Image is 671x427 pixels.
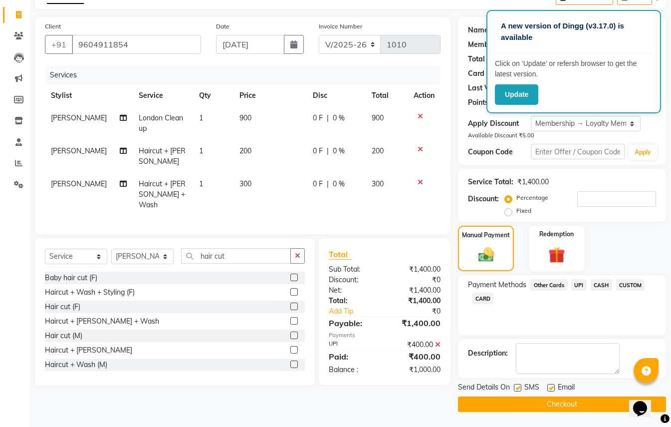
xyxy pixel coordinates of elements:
span: [PERSON_NAME] [51,146,107,155]
div: ₹1,400.00 [385,285,448,296]
div: Paid: [321,351,385,363]
div: Discount: [321,275,385,285]
span: Send Details On [458,382,510,395]
p: A new version of Dingg (v3.17.0) is available [501,20,647,43]
label: Client [45,22,61,31]
span: 200 [239,146,251,155]
span: SMS [524,382,539,395]
span: Other Cards [530,279,567,291]
div: Services [46,66,448,84]
span: 1 [200,113,204,122]
div: ₹0 [385,275,448,285]
div: Last Visit: [468,83,501,93]
div: Hair cut (M) [45,331,82,341]
div: ₹400.00 [385,340,448,350]
div: Points: [468,97,490,108]
div: Haircut + Wash + Styling (F) [45,287,135,298]
span: [PERSON_NAME] [51,113,107,122]
label: Percentage [516,193,548,202]
div: Coupon Code [468,147,531,157]
div: Payments [329,331,441,340]
div: Card on file: [468,68,509,79]
div: Description: [468,348,508,359]
span: CARD [472,293,493,304]
span: 0 F [313,146,323,156]
div: Available Discount ₹5.00 [468,131,656,140]
th: Disc [307,84,366,107]
span: 0 % [333,179,345,189]
span: London Clean up [139,113,183,133]
div: Haircut + [PERSON_NAME] [45,345,132,356]
img: _gift.svg [543,245,570,265]
span: 900 [372,113,384,122]
div: Balance : [321,365,385,375]
div: Payable: [321,317,385,329]
p: Click on ‘Update’ or refersh browser to get the latest version. [495,58,653,79]
span: Payment Methods [468,280,526,290]
span: Haircut + [PERSON_NAME] [139,146,186,166]
a: Add Tip [321,306,396,317]
span: 0 % [333,146,345,156]
span: CUSTOM [616,279,645,291]
input: Search or Scan [181,248,291,264]
div: Discount: [468,194,499,204]
iframe: chat widget [629,387,661,417]
th: Qty [194,84,234,107]
div: ₹1,000.00 [385,365,448,375]
span: 0 F [313,113,323,123]
span: Total [329,249,352,260]
span: [PERSON_NAME] [51,179,107,188]
input: Enter Offer / Coupon Code [531,144,625,159]
div: Total Visits: [468,54,507,64]
label: Date [216,22,229,31]
span: Email [558,382,575,395]
div: ₹1,400.00 [385,296,448,306]
div: Haircut + Wash (M) [45,360,107,370]
span: Haircut + [PERSON_NAME] + Wash [139,179,186,209]
span: 200 [372,146,384,155]
span: 300 [372,179,384,188]
div: Baby hair cut (F) [45,273,97,283]
th: Total [366,84,408,107]
span: | [327,146,329,156]
span: 300 [239,179,251,188]
button: Update [495,84,538,105]
div: Total: [321,296,385,306]
div: Membership: [468,39,511,50]
div: ₹1,400.00 [385,317,448,329]
div: ₹1,400.00 [385,264,448,275]
span: 0 % [333,113,345,123]
img: _cash.svg [473,246,499,264]
div: Service Total: [468,177,513,187]
label: Fixed [516,206,531,215]
span: | [327,179,329,189]
div: Net: [321,285,385,296]
div: Hair cut (F) [45,302,80,312]
button: Apply [629,145,657,160]
input: Search by Name/Mobile/Email/Code [72,35,201,54]
div: Sub Total: [321,264,385,275]
button: Checkout [458,397,666,412]
div: Haircut + [PERSON_NAME] + Wash [45,316,159,327]
div: ₹0 [395,306,448,317]
div: Apply Discount [468,118,531,129]
label: Redemption [539,230,574,239]
button: +91 [45,35,73,54]
div: ₹400.00 [385,351,448,363]
th: Stylist [45,84,133,107]
div: ₹1,400.00 [517,177,549,187]
th: Service [133,84,193,107]
label: Invoice Number [319,22,362,31]
span: 1 [200,146,204,155]
span: CASH [591,279,612,291]
div: Name: [468,25,490,35]
span: 900 [239,113,251,122]
label: Manual Payment [462,231,510,240]
span: 1 [200,179,204,188]
span: | [327,113,329,123]
th: Price [233,84,307,107]
span: 0 F [313,179,323,189]
div: UPI [321,340,385,350]
span: UPI [571,279,587,291]
th: Action [408,84,441,107]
